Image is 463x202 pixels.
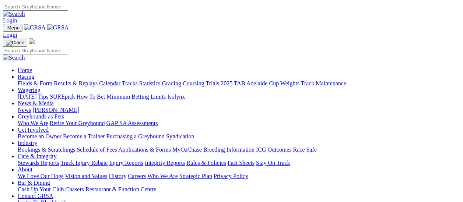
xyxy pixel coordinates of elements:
[47,24,69,31] img: GRSA
[18,80,52,86] a: Fields & Form
[228,160,255,166] a: Fact Sheets
[99,80,120,86] a: Calendar
[106,133,165,139] a: Purchasing a Greyhound
[18,93,460,100] div: Wagering
[18,173,63,179] a: We Love Our Dogs
[18,100,54,106] a: News & Media
[172,146,202,153] a: MyOzChase
[206,80,219,86] a: Trials
[18,180,50,186] a: Bar & Dining
[18,127,49,133] a: Get Involved
[3,24,22,32] button: Toggle navigation
[18,173,460,180] div: About
[18,146,75,153] a: Bookings & Scratchings
[293,146,316,153] a: Race Safe
[32,107,79,113] a: [PERSON_NAME]
[147,173,178,179] a: Who We Are
[3,54,25,61] img: Search
[77,93,105,100] a: How To Bet
[18,140,37,146] a: Industry
[18,120,48,126] a: Who We Are
[3,3,68,11] input: Search
[54,80,98,86] a: Results & Replays
[145,160,185,166] a: Integrity Reports
[18,133,62,139] a: Become an Owner
[18,160,59,166] a: Stewards Reports
[179,173,212,179] a: Strategic Plan
[18,186,64,192] a: Cash Up Your Club
[18,107,460,113] div: News & Media
[18,133,460,140] div: Get Involved
[118,146,171,153] a: Applications & Forms
[3,47,68,54] input: Search
[18,120,460,127] div: Greyhounds as Pets
[50,93,75,100] a: SUREpick
[18,113,64,120] a: Greyhounds as Pets
[3,32,17,38] a: Login
[139,80,161,86] a: Statistics
[3,11,25,17] img: Search
[301,80,346,86] a: Track Maintenance
[77,146,117,153] a: Schedule of Fees
[166,133,194,139] a: Syndication
[203,146,255,153] a: Breeding Information
[6,40,24,46] img: Close
[18,193,53,199] a: Contact GRSA
[214,173,248,179] a: Privacy Policy
[18,107,31,113] a: News
[63,133,105,139] a: Become a Trainer
[18,80,460,87] div: Racing
[18,153,57,159] a: Care & Integrity
[65,186,156,192] a: Chasers Restaurant & Function Centre
[18,93,48,100] a: [DATE] Tips
[18,74,34,80] a: Racing
[280,80,299,86] a: Weights
[60,160,108,166] a: Track Injury Rebate
[106,93,166,100] a: Minimum Betting Limits
[3,17,17,24] a: Login
[122,80,138,86] a: Tracks
[18,146,460,153] div: Industry
[24,24,46,31] img: GRSA
[65,173,107,179] a: Vision and Values
[18,160,460,166] div: Care & Integrity
[186,160,226,166] a: Rules & Policies
[162,80,181,86] a: Grading
[109,160,143,166] a: Injury Reports
[50,120,105,126] a: Retire Your Greyhound
[109,173,126,179] a: History
[29,38,35,44] img: logo-grsa-white.png
[18,87,41,93] a: Wagering
[221,80,279,86] a: 2025 TAB Adelaide Cup
[128,173,146,179] a: Careers
[106,120,158,126] a: GAP SA Assessments
[18,67,32,73] a: Home
[167,93,185,100] a: Isolynx
[256,160,290,166] a: Stay On Track
[256,146,291,153] a: ICG Outcomes
[3,39,27,47] button: Toggle navigation
[183,80,204,86] a: Coursing
[7,25,20,31] span: Menu
[18,166,32,173] a: About
[18,186,460,193] div: Bar & Dining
